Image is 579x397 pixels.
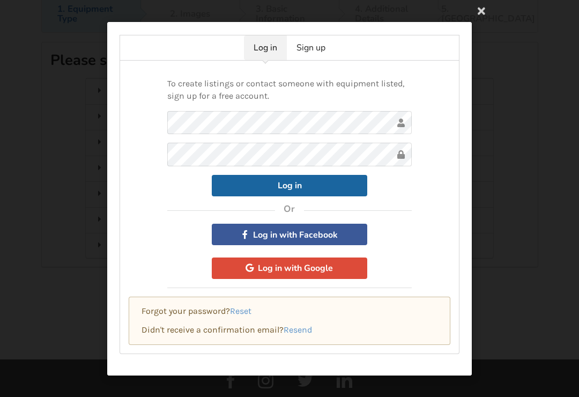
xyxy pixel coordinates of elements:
button: Log in with Facebook [212,224,367,245]
a: Resend [284,324,312,334]
a: Reset [230,306,251,316]
a: Sign up [287,35,335,60]
button: Log in [212,175,367,196]
a: Log in [244,35,287,60]
button: Log in with Google [212,258,367,279]
p: Didn't receive a confirmation email? [142,324,437,336]
p: To create listings or contact someone with equipment listed, sign up for a free account. [167,78,412,102]
p: Forgot your password? [142,305,437,318]
h4: Or [284,203,295,215]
